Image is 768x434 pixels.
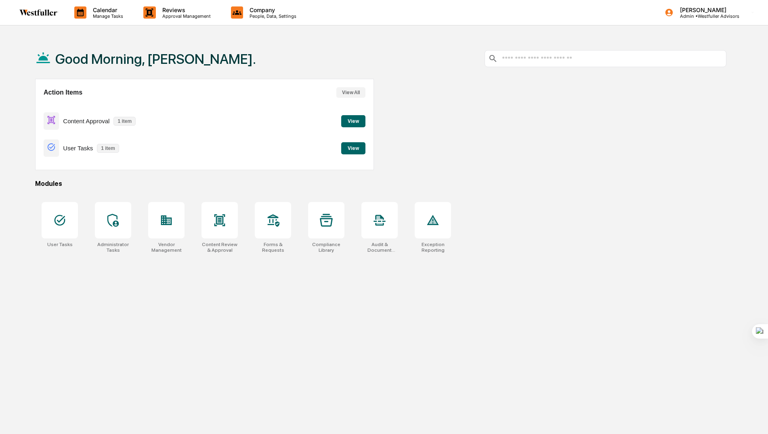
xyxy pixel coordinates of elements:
div: Forms & Requests [255,242,291,253]
a: View [341,117,365,124]
a: View [341,144,365,152]
p: People, Data, Settings [243,13,300,19]
div: Content Review & Approval [201,242,238,253]
div: Vendor Management [148,242,185,253]
p: Admin • Westfuller Advisors [674,13,739,19]
p: 1 item [113,117,136,126]
div: User Tasks [47,242,73,247]
button: View [341,115,365,127]
p: Approval Management [156,13,215,19]
button: View [341,142,365,154]
h2: Action Items [44,89,82,96]
p: Company [243,6,300,13]
h1: Good Morning, [PERSON_NAME]. [55,51,256,67]
p: Calendar [86,6,127,13]
div: Compliance Library [308,242,344,253]
button: View All [336,87,365,98]
div: Exception Reporting [415,242,451,253]
p: Reviews [156,6,215,13]
p: 1 item [97,144,119,153]
p: Content Approval [63,118,109,124]
div: Administrator Tasks [95,242,131,253]
p: Manage Tasks [86,13,127,19]
p: User Tasks [63,145,93,152]
img: logo [19,9,58,16]
div: Audit & Document Logs [361,242,398,253]
p: [PERSON_NAME] [674,6,739,13]
div: Modules [35,180,726,188]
